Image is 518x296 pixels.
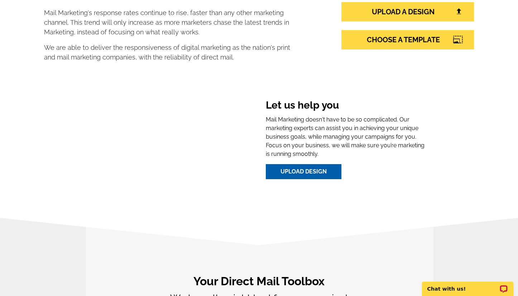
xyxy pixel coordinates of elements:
p: We are able to deliver the responsiveness of digital marketing as the nation's print and mail mar... [44,43,291,62]
p: Mail Marketing's response rates continue to rise, faster than any other marketing channel. This t... [44,8,291,37]
h2: Your Direct Mail Toolbox [44,274,474,288]
iframe: Welcome To expresscopy [92,94,244,185]
p: Mail Marketing doesn't have to be so complicated. Our marketing experts can assist you in achievi... [266,115,426,158]
a: Upload Design [266,164,341,179]
a: UPLOAD A DESIGN [341,2,474,22]
h3: Let us help you [266,99,426,113]
iframe: LiveChat chat widget [417,273,518,296]
a: CHOOSE A TEMPLATE [341,30,474,49]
